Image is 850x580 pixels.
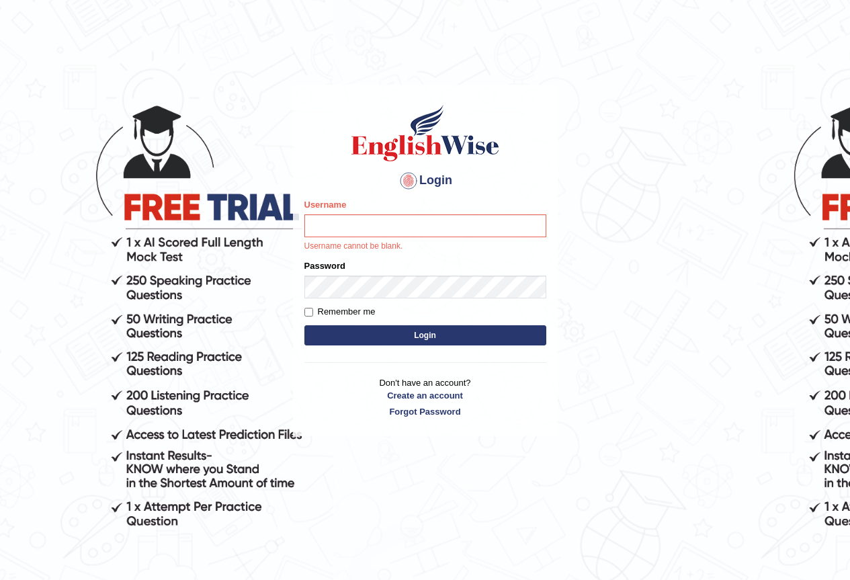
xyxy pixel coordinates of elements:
a: Forgot Password [304,405,546,418]
label: Username [304,198,347,211]
label: Password [304,259,345,272]
p: Username cannot be blank. [304,241,546,253]
h4: Login [304,170,546,192]
img: Logo of English Wise sign in for intelligent practice with AI [349,103,502,163]
a: Create an account [304,389,546,402]
p: Don't have an account? [304,376,546,418]
input: Remember me [304,308,313,317]
label: Remember me [304,305,376,319]
button: Login [304,325,546,345]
